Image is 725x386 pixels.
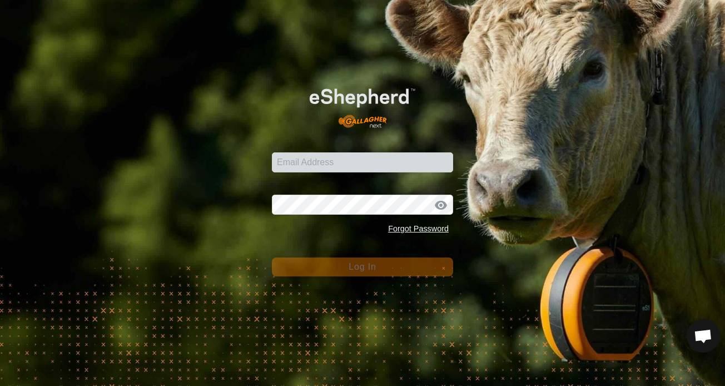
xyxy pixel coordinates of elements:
div: Open chat [687,319,720,353]
img: E-shepherd Logo [290,73,435,135]
input: Email Address [272,152,453,172]
a: Forgot Password [388,224,449,233]
button: Log In [272,258,453,276]
span: Log In [349,262,376,271]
